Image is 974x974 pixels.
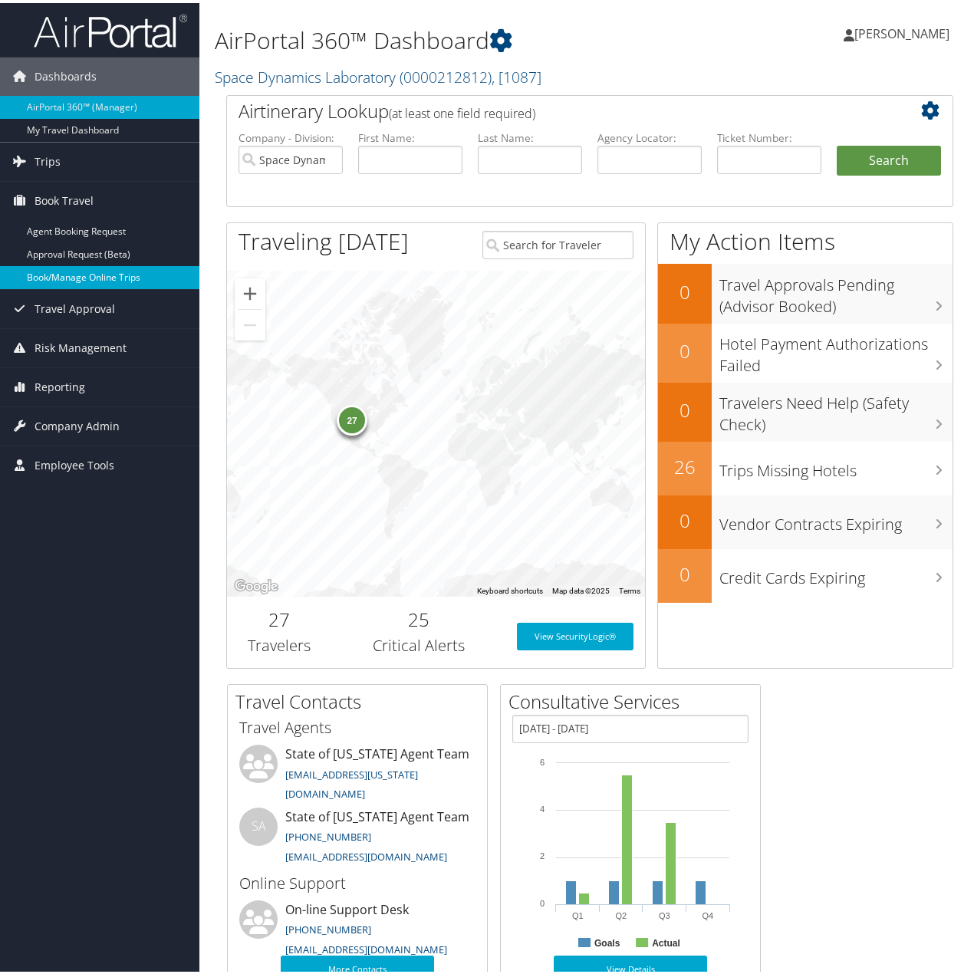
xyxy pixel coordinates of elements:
span: Reporting [35,365,85,403]
img: Google [231,574,281,594]
div: SA [239,805,278,843]
span: ( 0000212812 ) [400,64,492,84]
h3: Online Support [239,870,475,891]
h3: Travelers Need Help (Safety Check) [719,382,953,433]
h2: Travel Contacts [235,686,487,712]
a: 0Hotel Payment Authorizations Failed [658,321,953,380]
button: Search [837,143,941,173]
input: Search for Traveler [482,228,633,256]
h3: Travelers [239,632,320,653]
button: Keyboard shortcuts [477,583,543,594]
span: Employee Tools [35,443,114,482]
a: 26Trips Missing Hotels [658,439,953,492]
h2: 25 [343,604,494,630]
h1: Traveling [DATE] [239,222,409,255]
h3: Critical Alerts [343,632,494,653]
h2: 0 [658,558,712,584]
li: On-line Support Desk [232,897,483,960]
tspan: 4 [540,801,545,811]
h2: 0 [658,335,712,361]
h1: My Action Items [658,222,953,255]
a: Space Dynamics Laboratory [215,64,541,84]
button: Zoom out [235,307,265,337]
h1: AirPortal 360™ Dashboard [215,21,715,54]
label: Agency Locator: [597,127,702,143]
h2: 0 [658,505,712,531]
a: View SecurityLogic® [517,620,633,647]
a: [PHONE_NUMBER] [285,827,371,841]
a: 0Travel Approvals Pending (Advisor Booked) [658,261,953,320]
a: [PERSON_NAME] [844,8,965,54]
a: [EMAIL_ADDRESS][US_STATE][DOMAIN_NAME] [285,765,418,798]
h3: Hotel Payment Authorizations Failed [719,323,953,373]
h2: 27 [239,604,320,630]
span: Travel Approval [35,287,115,325]
h2: Airtinerary Lookup [239,95,880,121]
span: [PERSON_NAME] [854,22,949,39]
text: Actual [652,935,680,946]
span: (at least one field required) [389,102,535,119]
h2: 0 [658,276,712,302]
h3: Travel Agents [239,714,475,735]
tspan: 6 [540,755,545,764]
tspan: 2 [540,848,545,857]
span: Trips [35,140,61,178]
a: 0Vendor Contracts Expiring [658,492,953,546]
h3: Vendor Contracts Expiring [719,503,953,532]
a: Open this area in Google Maps (opens a new window) [231,574,281,594]
span: , [ 1087 ] [492,64,541,84]
a: Terms (opens in new tab) [619,584,640,592]
span: Dashboards [35,54,97,93]
h3: Travel Approvals Pending (Advisor Booked) [719,264,953,314]
a: [PHONE_NUMBER] [285,920,371,933]
text: Goals [594,935,620,946]
li: State of [US_STATE] Agent Team [232,742,483,805]
span: Map data ©2025 [552,584,610,592]
a: 0Credit Cards Expiring [658,546,953,600]
text: Q4 [702,908,713,917]
li: State of [US_STATE] Agent Team [232,805,483,867]
h3: Trips Missing Hotels [719,449,953,479]
a: [EMAIL_ADDRESS][DOMAIN_NAME] [285,847,447,860]
h2: Consultative Services [508,686,760,712]
span: Book Travel [35,179,94,217]
text: Q3 [659,908,670,917]
text: Q1 [572,908,584,917]
a: [EMAIL_ADDRESS][DOMAIN_NAME] [285,939,447,953]
h3: Credit Cards Expiring [719,557,953,586]
text: Q2 [615,908,627,917]
h2: 0 [658,394,712,420]
h2: 26 [658,451,712,477]
span: Company Admin [35,404,120,443]
button: Zoom in [235,275,265,306]
label: Last Name: [478,127,582,143]
label: Company - Division: [239,127,343,143]
tspan: 0 [540,896,545,905]
label: First Name: [358,127,462,143]
div: 27 [337,402,367,433]
img: airportal-logo.png [34,10,187,46]
label: Ticket Number: [717,127,821,143]
a: 0Travelers Need Help (Safety Check) [658,380,953,439]
span: Risk Management [35,326,127,364]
